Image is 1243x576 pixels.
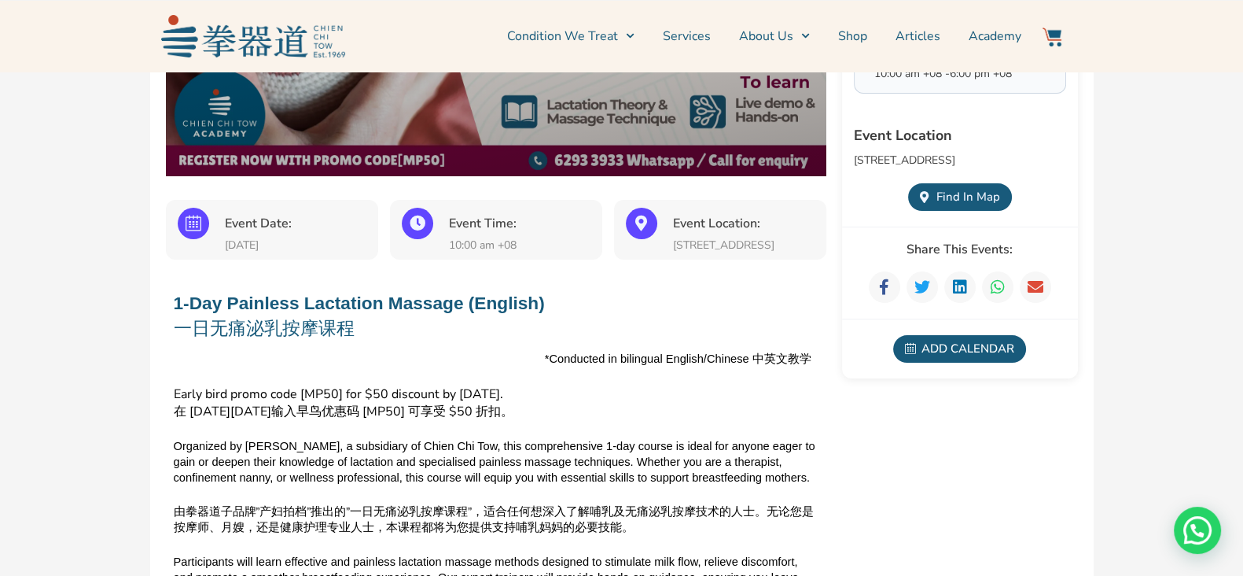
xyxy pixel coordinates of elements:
[174,291,545,316] span: 1-Day Painless Lactation Massage (English)
[174,438,818,486] span: Organized by [PERSON_NAME], a subsidiary of Chien Chi Tow, this comprehensive 1-day course is ide...
[225,239,366,253] p: [DATE]
[353,17,1021,56] nav: Menu
[174,504,818,535] span: 由拳器道子品牌”产妇拍档”推出的”一日无痛泌乳按摩课程”，适合任何想深入了解哺乳及无痛泌乳按摩技术的人士。无论您是按摩师、月嫂，还是健康护理专业人士，本课程都将为您提供支持哺乳妈妈的必要技能。
[739,17,810,56] a: About Us
[1043,28,1061,46] img: Website Icon-03
[893,335,1026,363] div: Add Calendar
[174,386,818,420] p: Early bird promo code [MP50] for $50 discount by [DATE]. 在 [DATE][DATE]输入早鸟优惠码 [MP50] 可享受 $50 折扣。
[663,17,711,56] a: Services
[874,68,1012,81] p: 10:00 am +08 -6:00 pm +08
[838,17,867,56] a: Shop
[225,216,366,231] h3: Event Date:
[673,239,815,253] p: [STREET_ADDRESS]
[854,125,955,146] div: Event Location
[174,316,355,341] span: 一日无痛泌乳按摩课程
[895,17,940,56] a: Articles
[507,17,634,56] a: Condition We Treat
[854,154,955,168] p: [STREET_ADDRESS]
[449,216,590,231] h3: Event Time:
[545,352,811,366] span: *Conducted in bilingual English/Chinese 中英文教学
[673,216,815,231] h3: Event Location:
[449,239,590,253] p: 10:00 am +08
[907,243,1013,256] span: Share This Events:
[908,183,1012,211] button: Find In Map
[969,17,1021,56] a: Academy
